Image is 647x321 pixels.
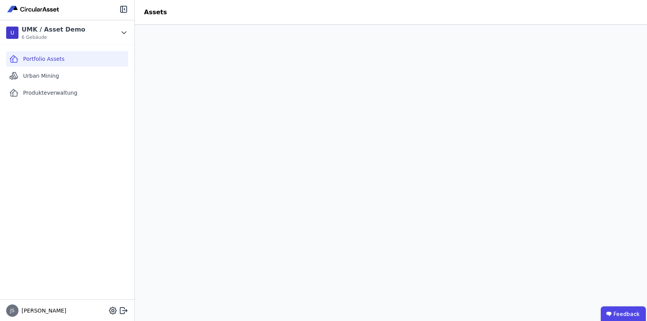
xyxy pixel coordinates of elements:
[135,8,176,17] div: Assets
[6,27,18,39] div: U
[135,25,647,321] iframe: retool
[18,307,66,314] span: [PERSON_NAME]
[10,308,14,313] span: JS
[23,72,59,80] span: Urban Mining
[23,89,77,97] span: Produkteverwaltung
[22,34,85,40] span: 6 Gebäude
[23,55,65,63] span: Portfolio Assets
[6,5,61,14] img: Concular
[22,25,85,34] div: UMK / Asset Demo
